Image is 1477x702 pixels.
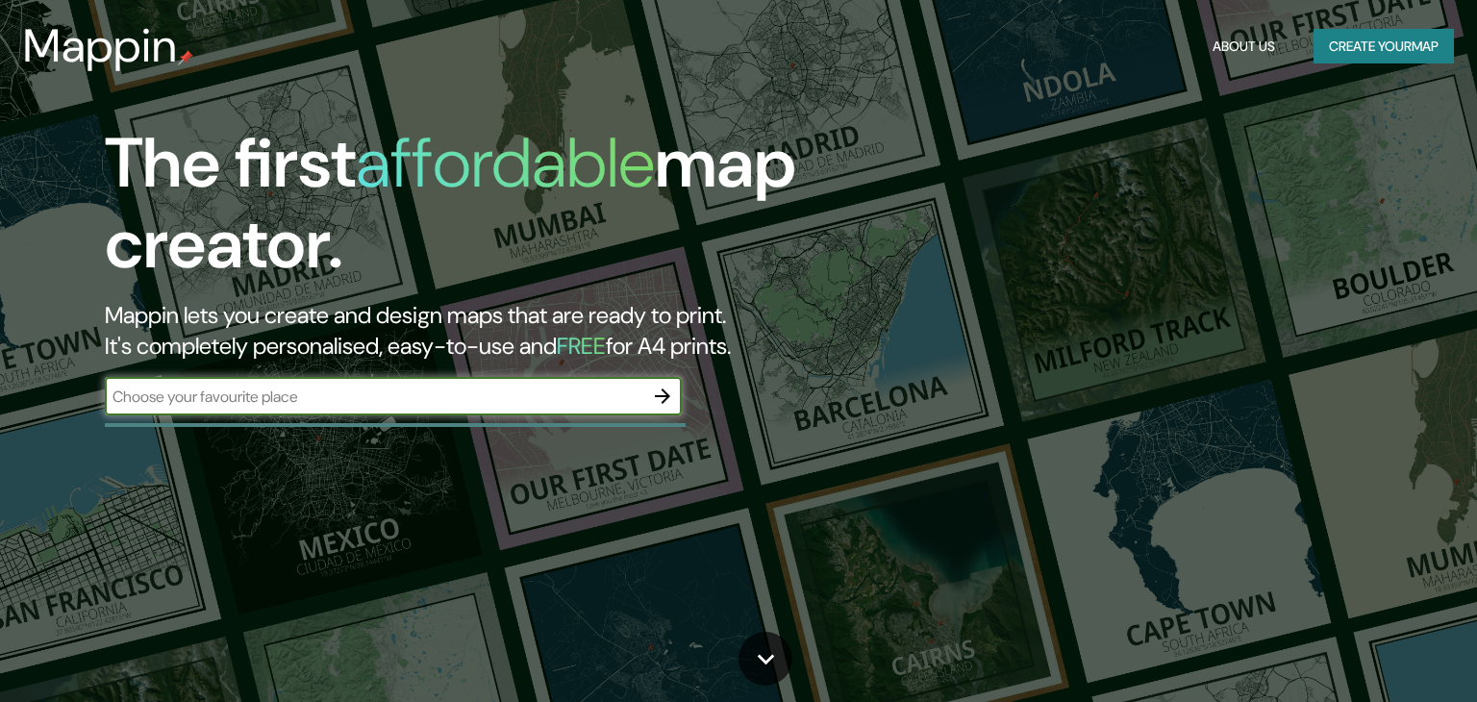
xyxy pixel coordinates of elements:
[23,19,178,73] h3: Mappin
[356,118,655,208] h1: affordable
[557,331,606,361] h5: FREE
[178,50,193,65] img: mappin-pin
[1314,29,1454,64] button: Create yourmap
[105,386,643,408] input: Choose your favourite place
[105,300,843,362] h2: Mappin lets you create and design maps that are ready to print. It's completely personalised, eas...
[105,123,843,300] h1: The first map creator.
[1205,29,1283,64] button: About Us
